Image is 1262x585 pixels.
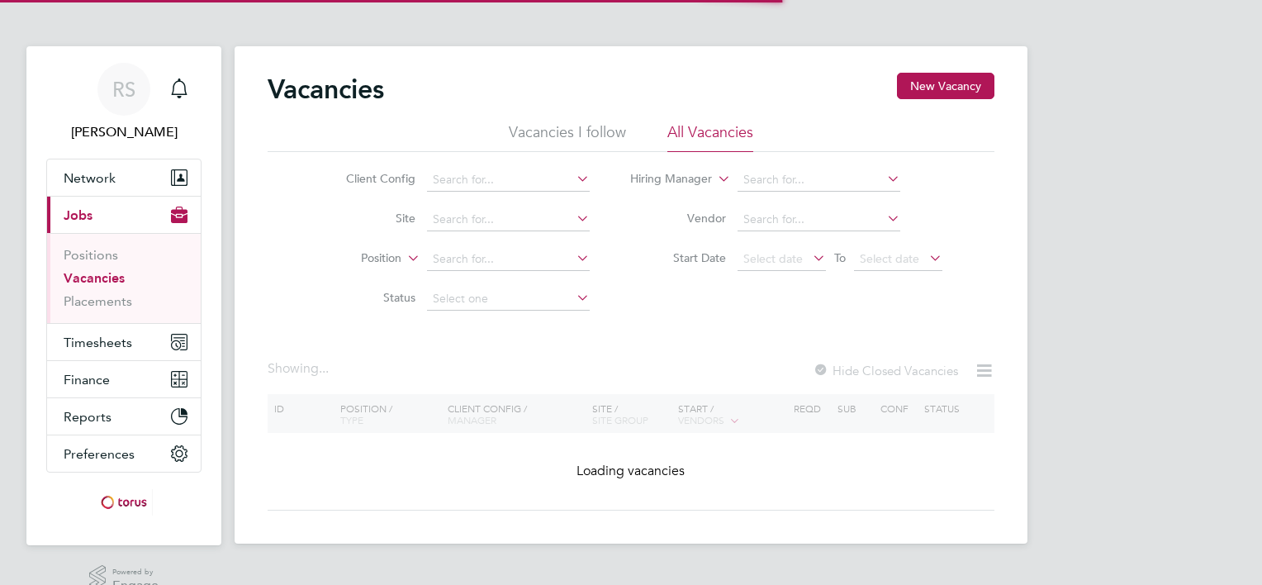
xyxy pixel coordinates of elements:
span: Finance [64,372,110,388]
button: Jobs [47,197,201,233]
input: Search for... [738,169,900,192]
span: To [829,247,851,269]
span: Preferences [64,446,135,462]
li: All Vacancies [667,122,753,152]
span: Ryan Scott [46,122,202,142]
button: Preferences [47,435,201,472]
input: Search for... [738,208,900,231]
label: Hiring Manager [617,171,712,188]
nav: Main navigation [26,46,221,545]
span: Timesheets [64,335,132,350]
span: RS [112,78,135,100]
div: Showing [268,360,332,378]
label: Vendor [631,211,726,226]
button: Timesheets [47,324,201,360]
a: Vacancies [64,270,125,286]
span: Powered by [112,565,159,579]
label: Status [320,290,415,305]
label: Hide Closed Vacancies [813,363,958,378]
li: Vacancies I follow [509,122,626,152]
span: Select date [860,251,919,266]
span: Network [64,170,116,186]
span: Reports [64,409,111,425]
button: Finance [47,361,201,397]
a: Go to home page [46,489,202,516]
a: Positions [64,247,118,263]
span: Jobs [64,207,93,223]
input: Select one [427,288,590,311]
button: Reports [47,398,201,435]
input: Search for... [427,208,590,231]
a: RS[PERSON_NAME] [46,63,202,142]
button: Network [47,159,201,196]
img: torus-logo-retina.png [95,489,153,516]
a: Placements [64,293,132,309]
input: Search for... [427,248,590,271]
label: Start Date [631,250,726,265]
label: Client Config [320,171,415,186]
input: Search for... [427,169,590,192]
label: Position [306,250,401,267]
div: Jobs [47,233,201,323]
h2: Vacancies [268,73,384,106]
label: Site [320,211,415,226]
button: New Vacancy [897,73,994,99]
span: Select date [743,251,803,266]
span: ... [319,360,329,377]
